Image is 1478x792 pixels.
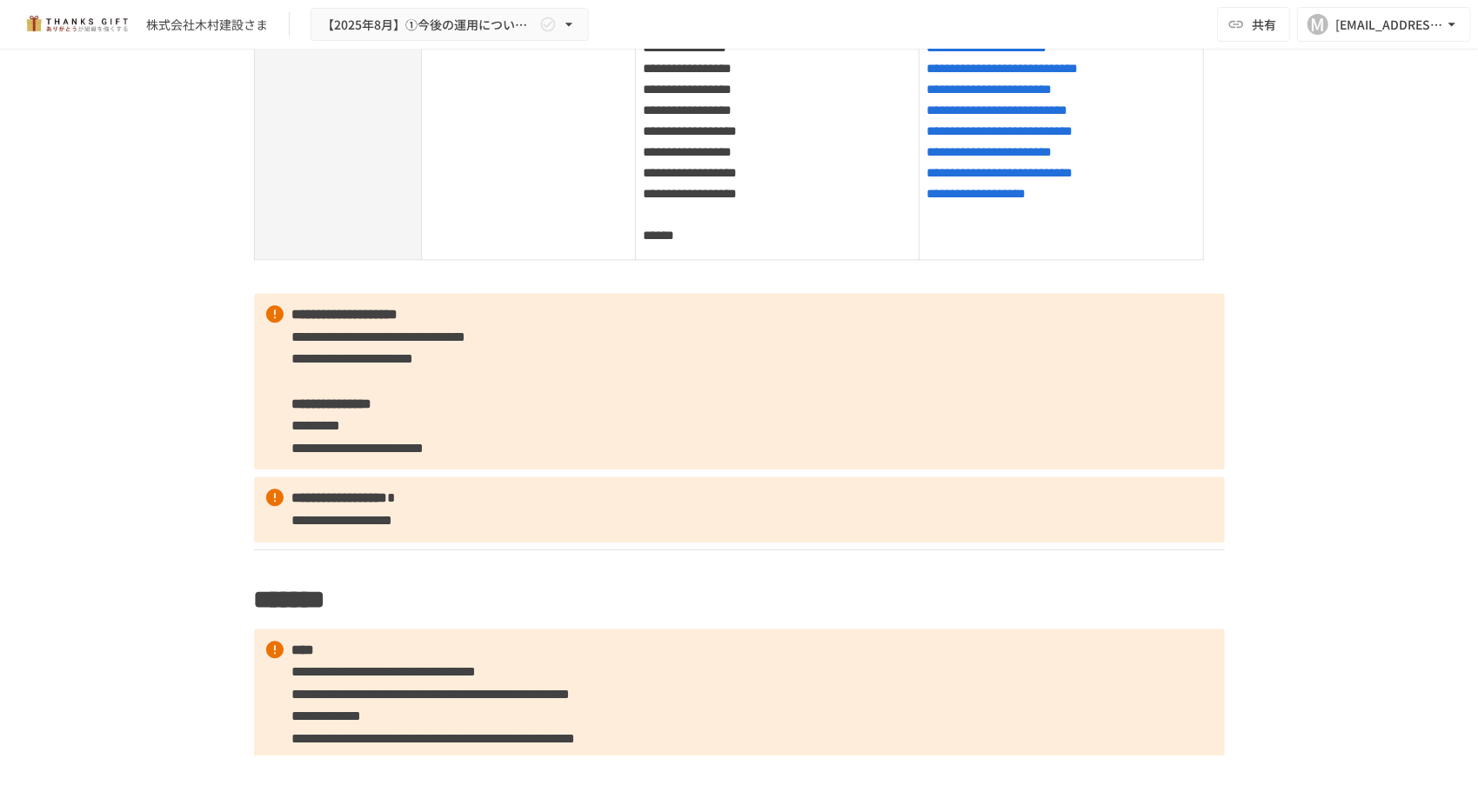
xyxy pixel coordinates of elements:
button: M[EMAIL_ADDRESS][DOMAIN_NAME] [1297,7,1471,42]
div: 株式会社木村建設さま [146,16,268,34]
img: mMP1OxWUAhQbsRWCurg7vIHe5HqDpP7qZo7fRoNLXQh [21,10,132,38]
div: [EMAIL_ADDRESS][DOMAIN_NAME] [1335,14,1443,36]
span: 共有 [1252,15,1276,34]
span: 【2025年8月】①今後の運用についてのご案内/THANKS GIFTキックオフMTG [322,14,536,36]
button: 共有 [1217,7,1290,42]
button: 【2025年8月】①今後の運用についてのご案内/THANKS GIFTキックオフMTG [311,8,589,42]
div: M [1307,14,1328,35]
